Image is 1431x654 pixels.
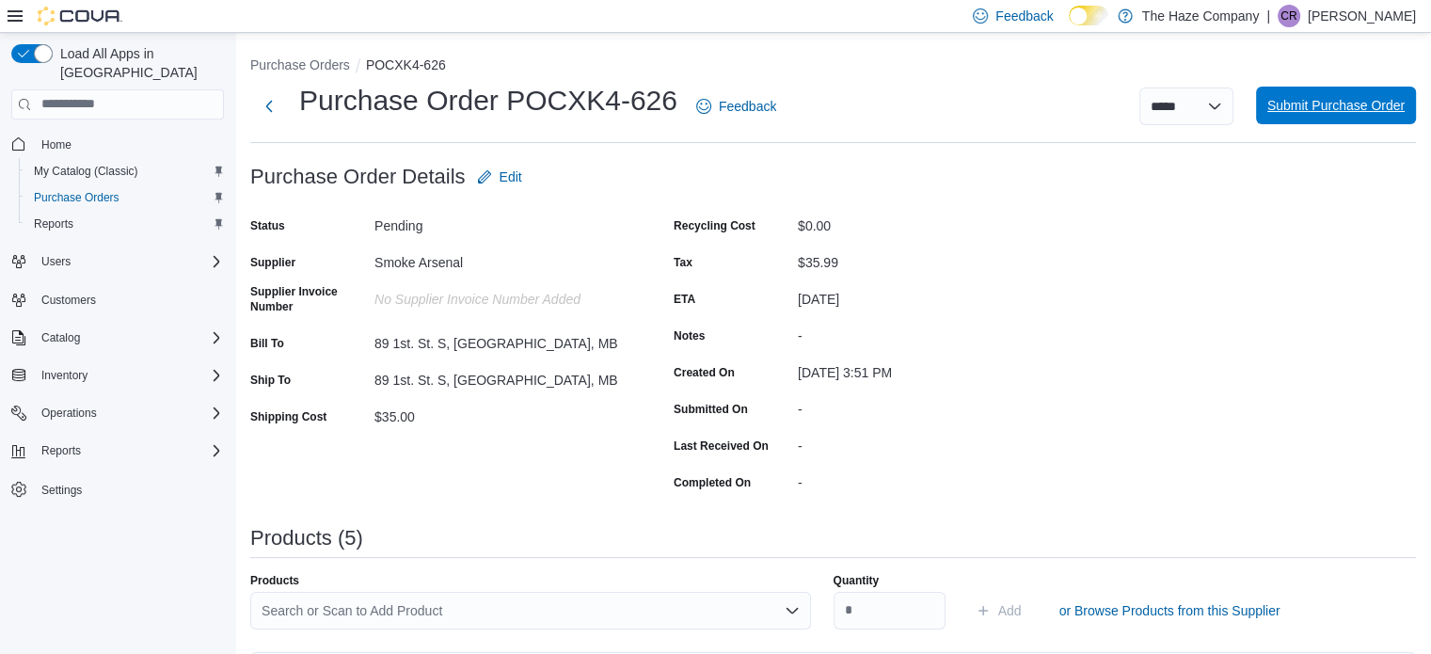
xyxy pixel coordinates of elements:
[34,216,73,231] span: Reports
[41,293,96,308] span: Customers
[798,431,1050,454] div: -
[34,477,224,501] span: Settings
[674,365,735,380] label: Created On
[34,134,79,156] a: Home
[41,330,80,345] span: Catalog
[1280,5,1296,27] span: CR
[250,284,367,314] label: Supplier Invoice Number
[250,527,363,550] h3: Products (5)
[34,402,224,424] span: Operations
[250,409,326,424] label: Shipping Cost
[26,213,224,235] span: Reports
[4,475,231,502] button: Settings
[998,601,1022,620] span: Add
[34,364,95,387] button: Inventory
[26,160,224,183] span: My Catalog (Classic)
[798,394,1050,417] div: -
[250,336,284,351] label: Bill To
[1308,5,1416,27] p: [PERSON_NAME]
[374,284,627,307] div: No Supplier Invoice Number added
[250,373,291,388] label: Ship To
[250,88,288,125] button: Next
[34,289,103,311] a: Customers
[34,364,224,387] span: Inventory
[798,211,1050,233] div: $0.00
[4,248,231,275] button: Users
[500,167,522,186] span: Edit
[366,57,446,72] button: POCXK4-626
[34,190,119,205] span: Purchase Orders
[4,362,231,389] button: Inventory
[34,439,88,462] button: Reports
[34,250,224,273] span: Users
[1267,96,1405,115] span: Submit Purchase Order
[34,439,224,462] span: Reports
[674,402,748,417] label: Submitted On
[4,131,231,158] button: Home
[798,468,1050,490] div: -
[1278,5,1300,27] div: Cindy Russell
[34,288,224,311] span: Customers
[995,7,1053,25] span: Feedback
[250,56,1416,78] nav: An example of EuiBreadcrumbs
[1142,5,1260,27] p: The Haze Company
[41,368,87,383] span: Inventory
[374,328,627,351] div: 89 1st. St. S, [GEOGRAPHIC_DATA], MB
[689,88,784,125] a: Feedback
[674,292,695,307] label: ETA
[798,321,1050,343] div: -
[1059,601,1280,620] span: or Browse Products from this Supplier
[968,592,1029,630] button: Add
[1266,5,1270,27] p: |
[41,254,71,269] span: Users
[4,400,231,426] button: Operations
[1052,592,1288,630] button: or Browse Products from this Supplier
[674,475,751,490] label: Completed On
[41,443,81,458] span: Reports
[374,402,627,424] div: $35.00
[53,44,224,82] span: Load All Apps in [GEOGRAPHIC_DATA]
[4,286,231,313] button: Customers
[250,573,299,588] label: Products
[41,137,72,152] span: Home
[250,57,350,72] button: Purchase Orders
[674,439,769,454] label: Last Received On
[674,218,755,233] label: Recycling Cost
[34,250,78,273] button: Users
[34,133,224,156] span: Home
[19,158,231,184] button: My Catalog (Classic)
[38,7,122,25] img: Cova
[34,327,224,349] span: Catalog
[34,164,138,179] span: My Catalog (Classic)
[41,483,82,498] span: Settings
[374,211,627,233] div: Pending
[26,160,146,183] a: My Catalog (Classic)
[26,186,224,209] span: Purchase Orders
[469,158,530,196] button: Edit
[299,82,677,120] h1: Purchase Order POCXK4-626
[250,166,466,188] h3: Purchase Order Details
[834,573,880,588] label: Quantity
[374,365,627,388] div: 89 1st. St. S, [GEOGRAPHIC_DATA], MB
[4,325,231,351] button: Catalog
[34,402,104,424] button: Operations
[19,184,231,211] button: Purchase Orders
[41,406,97,421] span: Operations
[798,247,1050,270] div: $35.99
[785,603,800,618] button: Open list of options
[34,479,89,502] a: Settings
[374,247,627,270] div: Smoke Arsenal
[719,97,776,116] span: Feedback
[26,213,81,235] a: Reports
[798,358,1050,380] div: [DATE] 3:51 PM
[1069,6,1108,25] input: Dark Mode
[26,186,127,209] a: Purchase Orders
[1069,25,1070,26] span: Dark Mode
[1256,87,1416,124] button: Submit Purchase Order
[250,255,295,270] label: Supplier
[19,211,231,237] button: Reports
[250,218,285,233] label: Status
[11,123,224,552] nav: Complex example
[798,284,1050,307] div: [DATE]
[34,327,87,349] button: Catalog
